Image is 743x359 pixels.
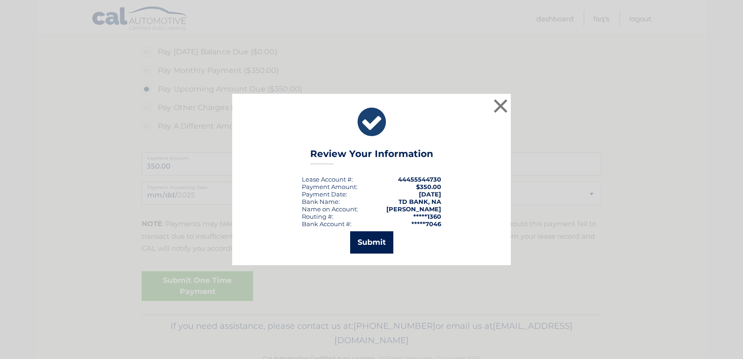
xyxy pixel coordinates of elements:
[350,231,393,254] button: Submit
[302,205,358,213] div: Name on Account:
[398,176,441,183] strong: 44455544730
[302,190,347,198] div: :
[302,220,352,228] div: Bank Account #:
[302,213,333,220] div: Routing #:
[491,97,510,115] button: ×
[419,190,441,198] span: [DATE]
[302,190,346,198] span: Payment Date
[302,176,353,183] div: Lease Account #:
[398,198,441,205] strong: TD BANK, NA
[416,183,441,190] span: $350.00
[386,205,441,213] strong: [PERSON_NAME]
[302,198,340,205] div: Bank Name:
[302,183,358,190] div: Payment Amount:
[310,148,433,164] h3: Review Your Information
